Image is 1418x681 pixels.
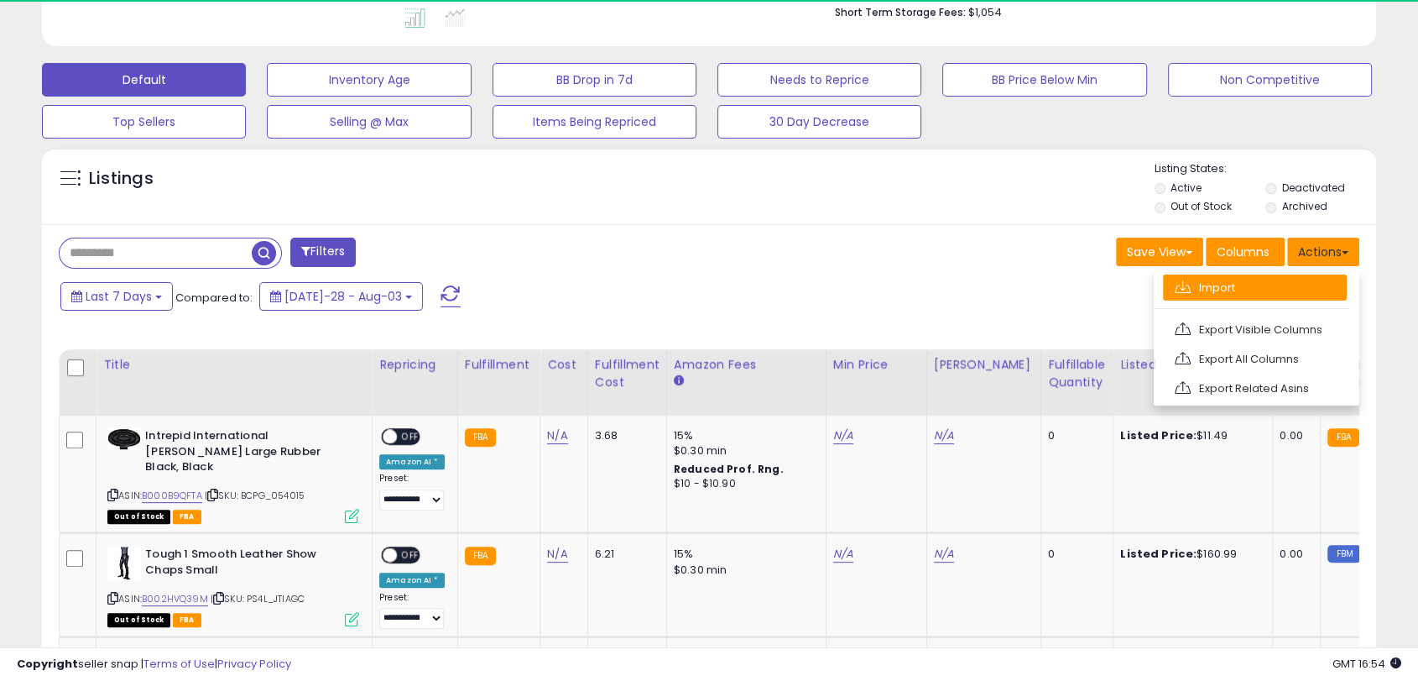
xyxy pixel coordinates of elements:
small: FBM [1327,545,1360,563]
a: N/A [934,546,954,563]
span: Columns [1217,244,1269,260]
span: [DATE]-28 - Aug-03 [284,288,402,305]
button: Non Competitive [1168,63,1372,97]
div: Fulfillable Quantity [1048,356,1106,391]
button: Needs to Reprice [717,63,921,97]
span: Compared to: [175,290,253,306]
div: $10 - $10.90 [674,477,813,491]
a: N/A [833,427,853,444]
div: 15% [674,547,813,562]
button: Last 7 Days [60,282,173,311]
span: All listings that are currently out of stock and unavailable for purchase on Amazon [107,510,170,524]
div: Fulfillment Cost [595,356,659,391]
div: 0.00 [1280,547,1307,562]
div: Preset: [379,473,445,511]
div: Amazon AI * [379,454,445,469]
span: Last 7 Days [86,288,152,305]
button: 30 Day Decrease [717,105,921,139]
span: OFF [397,548,424,563]
button: BB Drop in 7d [493,63,696,97]
small: FBA [465,428,496,447]
button: BB Price Below Min [942,63,1146,97]
a: Export Visible Columns [1163,317,1347,343]
div: ASIN: [107,547,359,625]
div: 3.68 [595,428,654,443]
span: | SKU: PS4L_JTIAGC [211,592,305,605]
button: Columns [1206,238,1285,266]
a: N/A [833,546,853,563]
b: Reduced Prof. Rng. [674,462,784,476]
small: FBA [1327,428,1358,447]
a: Import [1163,275,1347,301]
a: Terms of Use [143,656,215,672]
span: OFF [397,430,424,444]
b: Listed Price: [1120,546,1196,562]
label: Archived [1282,199,1327,213]
div: Cost [547,356,581,374]
div: Title [103,356,365,374]
span: | SKU: BCPG_054015 [205,489,305,502]
strong: Copyright [17,656,78,672]
button: Inventory Age [267,63,471,97]
span: FBA [173,613,201,627]
b: Tough 1 Smooth Leather Show Chaps Small [145,547,349,582]
h5: Listings [89,167,154,191]
div: 0 [1048,547,1100,562]
small: Amazon Fees. [674,374,684,389]
button: Default [42,63,246,97]
div: [PERSON_NAME] [934,356,1034,374]
div: 15% [674,428,813,443]
a: Privacy Policy [217,656,291,672]
label: Active [1170,181,1202,195]
a: B000B9QFTA [142,489,202,503]
div: Listed Price [1120,356,1265,374]
div: Fulfillment [465,356,533,374]
a: N/A [547,427,567,444]
a: N/A [934,427,954,444]
div: $11.49 [1120,428,1259,443]
div: Amazon AI * [379,573,445,588]
div: 6.21 [595,547,654,562]
div: Repricing [379,356,451,374]
b: Intrepid International [PERSON_NAME] Large Rubber Black, Black [145,428,349,479]
button: Save View [1116,238,1203,266]
div: 0.00 [1280,428,1307,443]
div: $160.99 [1120,547,1259,562]
div: $0.30 min [674,563,813,578]
span: 2025-08-11 16:54 GMT [1332,656,1401,672]
div: Preset: [379,592,445,630]
img: 41IRupFrc3L._SL40_.jpg [107,428,141,450]
span: $1,054 [968,4,1002,20]
b: Listed Price: [1120,427,1196,443]
div: $0.30 min [674,443,813,458]
div: seller snap | | [17,657,291,673]
div: ASIN: [107,428,359,521]
a: Export All Columns [1163,346,1347,372]
span: All listings that are currently out of stock and unavailable for purchase on Amazon [107,613,170,627]
button: [DATE]-28 - Aug-03 [259,282,423,311]
label: Deactivated [1282,181,1345,195]
div: Min Price [833,356,920,374]
label: Out of Stock [1170,199,1232,213]
div: 0 [1048,428,1100,443]
img: 31Wt3z7rRTL._SL40_.jpg [107,547,141,580]
div: Amazon Fees [674,356,819,374]
button: Filters [290,238,356,267]
p: Listing States: [1155,161,1376,177]
a: Export Related Asins [1163,375,1347,401]
button: Selling @ Max [267,105,471,139]
a: B002HVQ39M [142,592,208,606]
b: Short Term Storage Fees: [835,5,966,19]
span: FBA [173,510,201,524]
small: FBA [465,547,496,565]
button: Top Sellers [42,105,246,139]
button: Actions [1287,238,1359,266]
a: N/A [547,546,567,563]
button: Items Being Repriced [493,105,696,139]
